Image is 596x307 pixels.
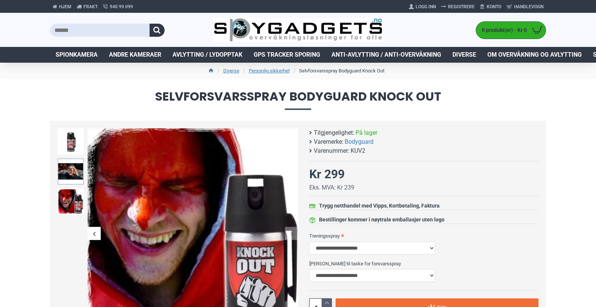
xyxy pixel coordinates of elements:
[319,216,445,224] div: Bestillinger kommer i nøytrale emballasjer uten logo
[331,50,441,59] span: Anti-avlytting / Anti-overvåkning
[249,67,290,75] a: Personlig sikkerhet
[50,47,103,63] a: Spionkamera
[319,202,440,210] div: Trygg netthandel med Vipps, Kortbetaling, Faktura
[447,47,482,63] a: Diverse
[248,47,326,63] a: GPS Tracker Sporing
[452,50,476,59] span: Diverse
[88,227,101,240] div: Previous slide
[314,137,343,146] b: Varemerke:
[439,1,477,13] a: Registrere
[326,47,447,63] a: Anti-avlytting / Anti-overvåkning
[504,1,546,13] a: Handlevogn
[254,50,320,59] span: GPS Tracker Sporing
[109,50,161,59] span: Andre kameraer
[172,50,242,59] span: Avlytting / Lydopptak
[214,18,383,42] img: SpyGadgets.no
[103,47,167,63] a: Andre kameraer
[416,3,436,10] span: Logg Inn
[50,90,546,110] span: Selvforsvarsspray Bodyguard Knock Out
[476,26,529,34] span: 0 produkt(er) - Kr 0
[56,50,98,59] span: Spionkamera
[477,1,504,13] a: Konto
[285,227,298,240] div: Next slide
[314,146,349,155] b: Varenummer:
[487,50,582,59] span: Om overvåkning og avlytting
[355,128,377,137] span: På lager
[309,165,345,183] div: Kr 299
[167,47,248,63] a: Avlytting / Lydopptak
[482,47,587,63] a: Om overvåkning og avlytting
[314,128,354,137] b: Tilgjengelighet:
[309,257,539,269] label: [PERSON_NAME] til taske for forsvarsspray
[223,67,239,75] a: Diverse
[406,1,439,13] a: Logg Inn
[110,3,133,10] span: 940 99 099
[59,3,71,10] span: Hjem
[57,158,84,185] img: Forsvarsspray - Lovlig Pepperspray - SpyGadgets.no
[351,146,365,155] span: KUV2
[57,128,84,155] img: Forsvarsspray - Lovlig Pepperspray - SpyGadgets.no
[487,3,501,10] span: Konto
[309,230,539,242] label: Treningsspray
[345,137,374,146] a: Bodyguard
[476,22,546,39] a: 0 produkt(er) - Kr 0
[448,3,475,10] span: Registrere
[83,3,98,10] span: Frakt
[57,188,84,215] img: Forsvarsspray - Lovlig Pepperspray - SpyGadgets.no
[514,3,543,10] span: Handlevogn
